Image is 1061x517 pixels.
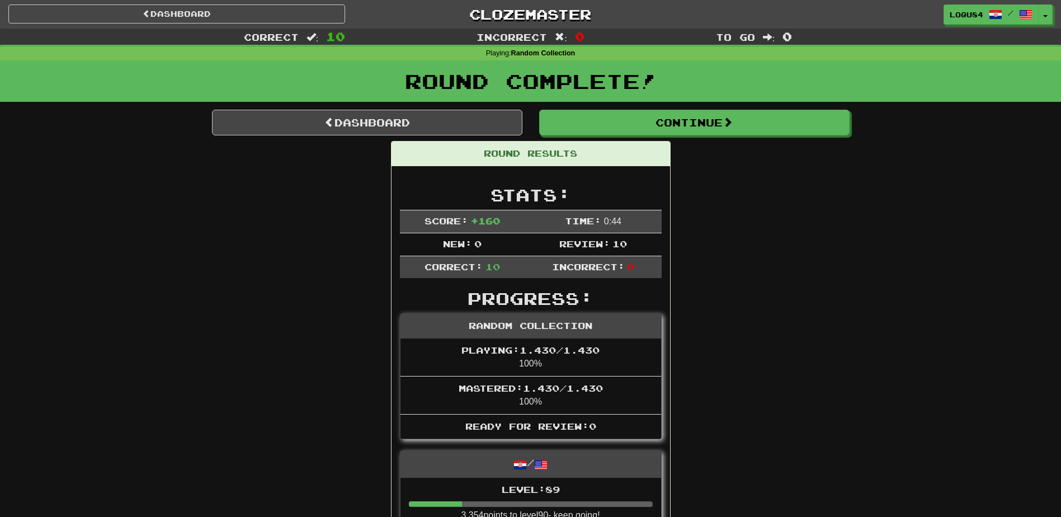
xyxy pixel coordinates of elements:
[716,31,755,43] span: To go
[627,261,634,272] span: 0
[392,142,670,166] div: Round Results
[612,238,627,249] span: 10
[555,32,567,42] span: :
[400,339,661,377] li: 100%
[944,4,1039,25] a: loqu84 /
[400,289,662,308] h2: Progress:
[400,451,661,477] div: /
[471,215,500,226] span: + 160
[326,30,345,43] span: 10
[244,31,299,43] span: Correct
[575,30,584,43] span: 0
[461,345,600,355] span: Playing: 1.430 / 1.430
[8,4,345,23] a: Dashboard
[552,261,625,272] span: Incorrect:
[565,215,601,226] span: Time:
[362,4,699,24] a: Clozemaster
[604,217,621,226] span: 0 : 44
[539,110,850,135] button: Continue
[400,314,661,339] div: Random Collection
[400,186,662,204] h2: Stats:
[1008,9,1013,17] span: /
[212,110,522,135] a: Dashboard
[782,30,792,43] span: 0
[306,32,319,42] span: :
[474,238,482,249] span: 0
[477,31,547,43] span: Incorrect
[400,376,661,415] li: 100%
[465,421,596,431] span: Ready for Review: 0
[459,383,603,393] span: Mastered: 1.430 / 1.430
[950,10,983,20] span: loqu84
[485,261,500,272] span: 10
[502,484,560,495] span: Level: 89
[559,238,610,249] span: Review:
[4,70,1057,92] h1: Round Complete!
[425,215,468,226] span: Score:
[763,32,775,42] span: :
[511,49,576,57] strong: Random Collection
[425,261,483,272] span: Correct:
[443,238,472,249] span: New:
